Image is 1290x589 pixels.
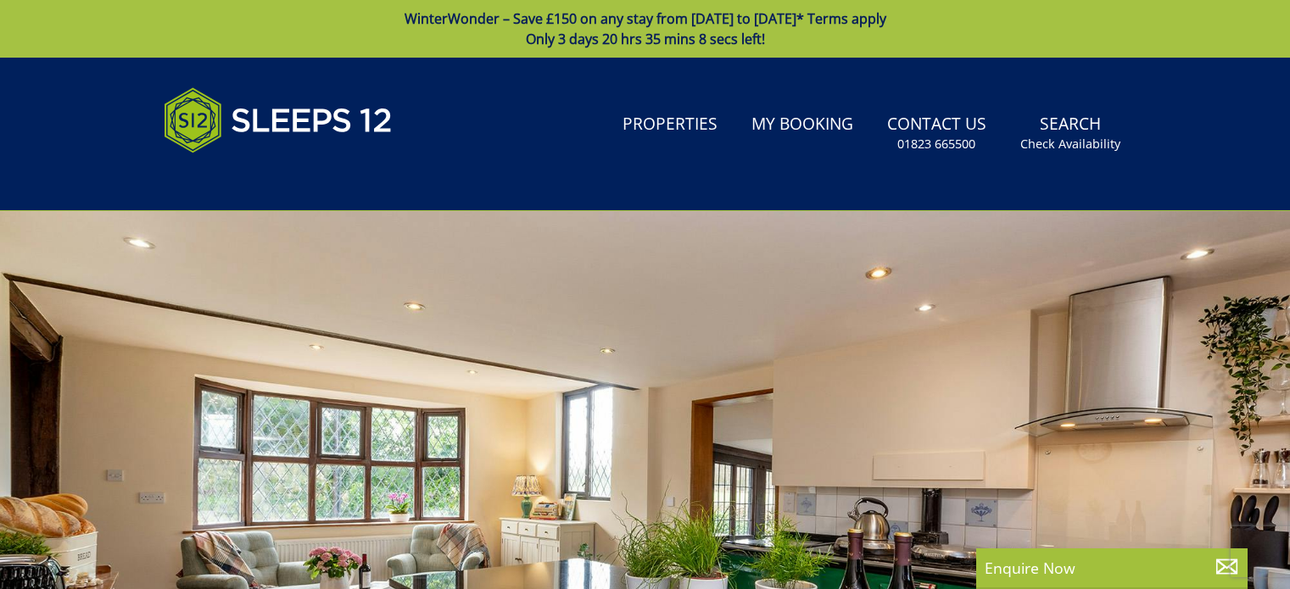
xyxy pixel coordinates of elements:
a: My Booking [745,106,860,144]
a: Properties [616,106,724,144]
img: Sleeps 12 [164,78,393,163]
p: Enquire Now [985,557,1239,579]
a: Contact Us01823 665500 [880,106,993,161]
iframe: Customer reviews powered by Trustpilot [155,173,333,187]
small: 01823 665500 [897,136,975,153]
a: SearchCheck Availability [1014,106,1127,161]
span: Only 3 days 20 hrs 35 mins 8 secs left! [526,30,765,48]
small: Check Availability [1020,136,1120,153]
